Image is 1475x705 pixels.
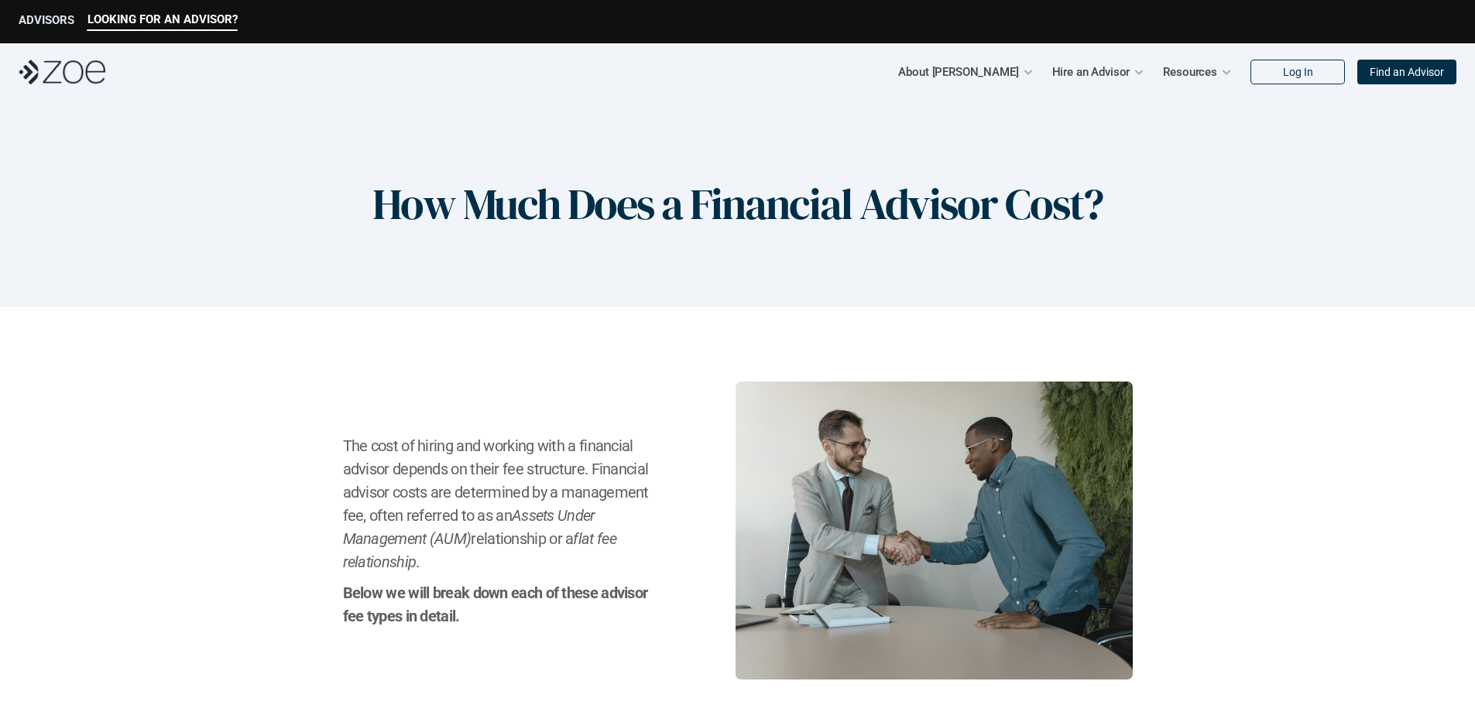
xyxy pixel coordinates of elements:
h2: The cost of hiring and working with a financial advisor depends on their fee structure. Financial... [343,434,658,573]
p: ADVISORS [19,13,74,27]
p: About [PERSON_NAME] [898,60,1018,84]
h2: Below we will break down each of these advisor fee types in detail. [343,581,658,628]
em: Assets Under Management (AUM) [343,506,599,548]
a: Find an Advisor [1357,60,1456,84]
a: ADVISORS [19,13,74,31]
p: Hire an Advisor [1052,60,1130,84]
p: LOOKING FOR AN ADVISOR? [87,12,238,26]
p: Resources [1163,60,1217,84]
p: Find an Advisor [1370,66,1444,79]
p: Log In [1283,66,1313,79]
h1: How Much Does a Financial Advisor Cost? [372,178,1103,230]
em: flat fee relationship [343,529,620,571]
a: Log In [1250,60,1345,84]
